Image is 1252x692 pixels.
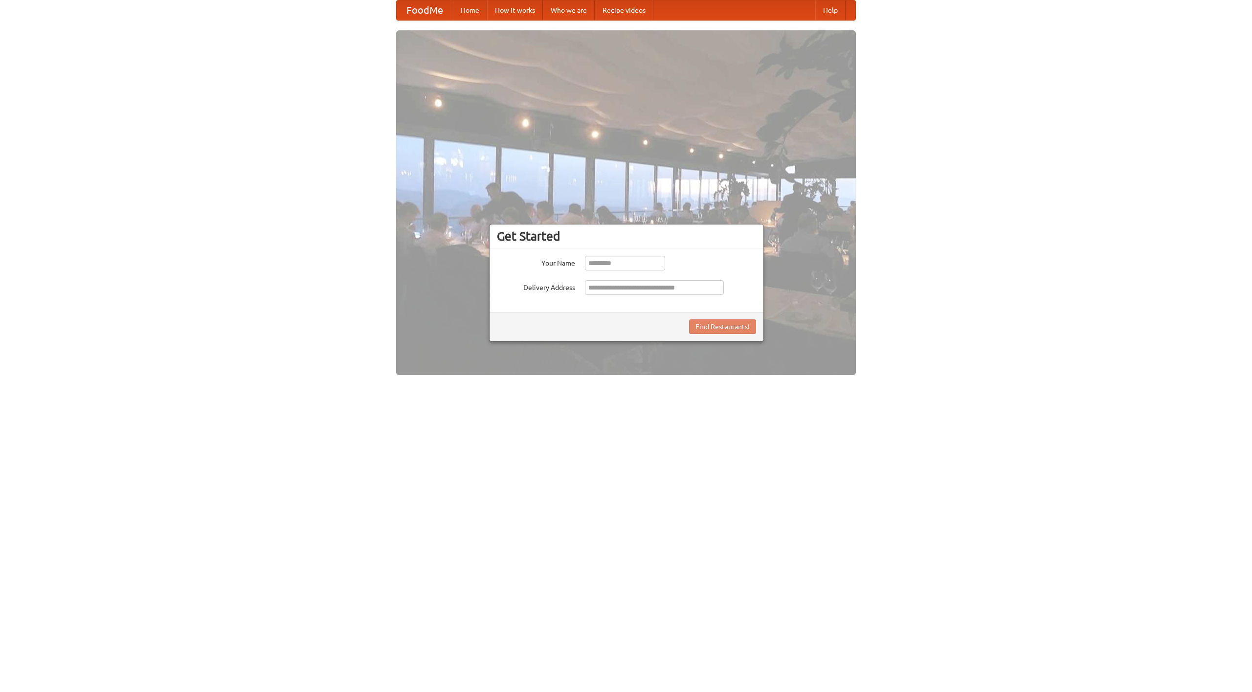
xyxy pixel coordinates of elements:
a: FoodMe [397,0,453,20]
h3: Get Started [497,229,756,244]
label: Delivery Address [497,280,575,292]
a: Help [815,0,846,20]
a: Who we are [543,0,595,20]
a: Home [453,0,487,20]
label: Your Name [497,256,575,268]
button: Find Restaurants! [689,319,756,334]
a: How it works [487,0,543,20]
a: Recipe videos [595,0,653,20]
